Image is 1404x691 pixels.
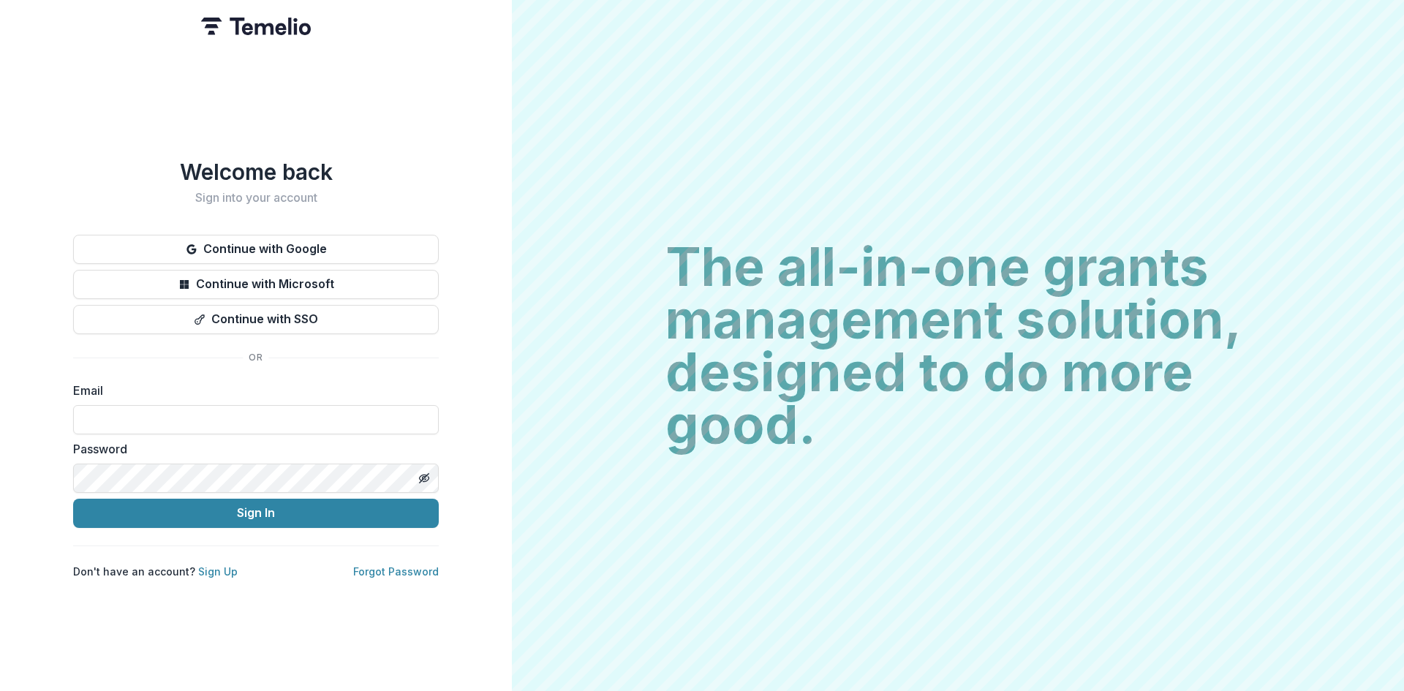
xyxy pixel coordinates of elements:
h1: Welcome back [73,159,439,185]
p: Don't have an account? [73,564,238,579]
a: Forgot Password [353,565,439,578]
button: Continue with SSO [73,305,439,334]
label: Password [73,440,430,458]
button: Continue with Microsoft [73,270,439,299]
h2: Sign into your account [73,191,439,205]
button: Sign In [73,499,439,528]
button: Toggle password visibility [412,467,436,490]
img: Temelio [201,18,311,35]
button: Continue with Google [73,235,439,264]
a: Sign Up [198,565,238,578]
label: Email [73,382,430,399]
